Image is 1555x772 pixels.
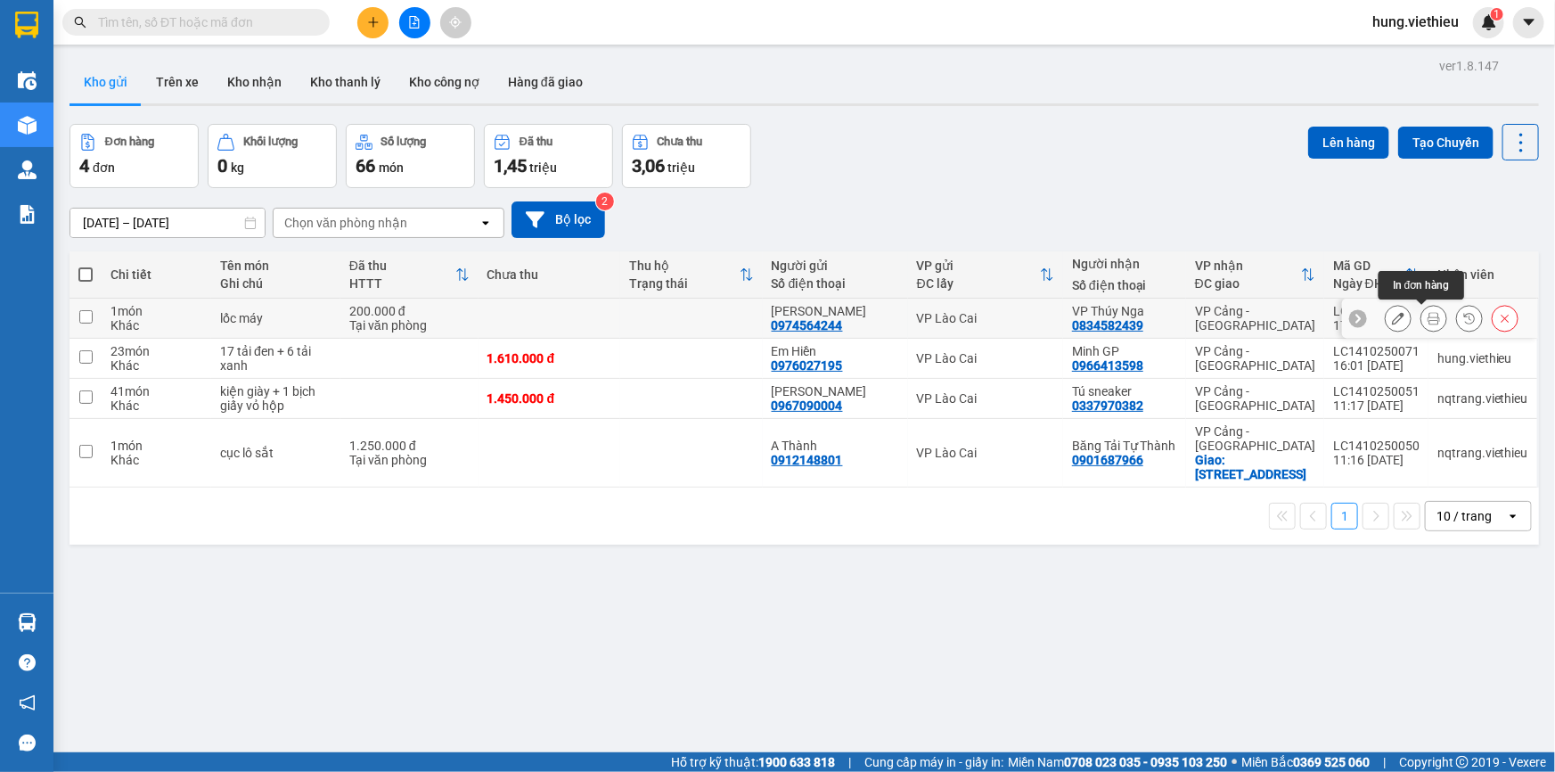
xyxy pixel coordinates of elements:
[220,384,331,413] div: kiện giày + 1 bịch giấy vỏ hộp
[1195,259,1301,273] div: VP nhận
[110,358,202,373] div: Khác
[1333,259,1405,273] div: Mã GD
[220,344,331,373] div: 17 tải đen + 6 tải xanh
[917,259,1040,273] div: VP gửi
[231,160,244,175] span: kg
[620,251,763,299] th: Toggle SortBy
[1333,344,1420,358] div: LC1410250071
[1494,8,1500,21] span: 1
[758,755,835,769] strong: 1900 633 818
[1308,127,1389,159] button: Lên hàng
[449,16,462,29] span: aim
[1398,127,1494,159] button: Tạo Chuyến
[772,453,843,467] div: 0912148801
[1072,384,1177,398] div: Tú sneaker
[395,61,494,103] button: Kho công nợ
[356,155,375,177] span: 66
[1195,453,1315,481] div: Giao: 182 Trường Chinh
[1293,755,1370,769] strong: 0369 525 060
[772,398,843,413] div: 0967090004
[1324,251,1428,299] th: Toggle SortBy
[772,304,899,318] div: Hoàng Kiên Tùng
[1072,257,1177,271] div: Người nhận
[217,155,227,177] span: 0
[917,391,1054,406] div: VP Lào Cai
[1437,351,1528,365] div: hung.viethieu
[772,358,843,373] div: 0976027195
[349,453,470,467] div: Tại văn phòng
[917,311,1054,325] div: VP Lào Cai
[399,7,430,38] button: file-add
[349,259,455,273] div: Đã thu
[487,391,612,406] div: 1.450.000 đ
[1436,507,1492,525] div: 10 / trang
[917,276,1040,291] div: ĐC lấy
[1008,752,1227,772] span: Miền Nam
[864,752,1003,772] span: Cung cấp máy in - giấy in:
[1437,267,1528,282] div: Nhân viên
[1439,56,1499,76] div: ver 1.8.147
[1195,276,1301,291] div: ĐC giao
[110,267,202,282] div: Chi tiết
[70,61,142,103] button: Kho gửi
[110,439,202,453] div: 1 món
[1383,752,1386,772] span: |
[1072,318,1143,333] div: 0834582439
[79,155,89,177] span: 4
[917,446,1054,460] div: VP Lào Cai
[18,71,37,90] img: warehouse-icon
[512,201,605,238] button: Bộ lọc
[18,613,37,632] img: warehouse-icon
[110,453,202,467] div: Khác
[208,124,337,188] button: Khối lượng0kg
[848,752,851,772] span: |
[772,276,899,291] div: Số điện thoại
[1333,384,1420,398] div: LC1410250051
[1241,752,1370,772] span: Miền Bắc
[520,136,552,148] div: Đã thu
[1064,755,1227,769] strong: 0708 023 035 - 0935 103 250
[19,735,36,751] span: message
[487,267,612,282] div: Chưa thu
[25,109,204,123] span: VP Cảng - [GEOGRAPHIC_DATA]
[772,344,899,358] div: Em Hiền
[1437,446,1528,460] div: nqtrang.viethieu
[220,311,331,325] div: lốc máy
[1072,453,1143,467] div: 0901687966
[220,446,331,460] div: cục lô sắt
[70,209,265,237] input: Select a date range.
[1195,384,1315,413] div: VP Cảng - [GEOGRAPHIC_DATA]
[772,384,899,398] div: Anh Trường
[50,64,179,89] span: Số Lượng: 41
[357,7,389,38] button: plus
[440,7,471,38] button: aim
[367,16,380,29] span: plus
[296,61,395,103] button: Kho thanh lý
[1333,318,1420,333] div: 17:14 [DATE]
[629,259,740,273] div: Thu hộ
[70,124,199,188] button: Đơn hàng4đơn
[487,351,612,365] div: 1.610.000 đ
[98,12,308,32] input: Tìm tên, số ĐT hoặc mã đơn
[284,214,407,232] div: Chọn văn phòng nhận
[1072,304,1177,318] div: VP Thúy Nga
[1072,439,1177,453] div: Băng Tải Tự Thành
[110,384,202,398] div: 41 món
[220,259,331,273] div: Tên món
[1331,503,1358,530] button: 1
[349,318,470,333] div: Tại văn phòng
[1385,305,1412,332] div: Sửa đơn hàng
[671,752,835,772] span: Hỗ trợ kỹ thuật:
[18,160,37,179] img: warehouse-icon
[1072,358,1143,373] div: 0966413598
[1437,391,1528,406] div: nqtrang.viethieu
[1072,344,1177,358] div: Minh GP
[772,318,843,333] div: 0974564244
[110,344,202,358] div: 23 món
[1072,398,1143,413] div: 0337970382
[1232,759,1237,766] span: ⚪️
[1506,509,1520,523] svg: open
[1456,756,1469,768] span: copyright
[1333,453,1420,467] div: 11:16 [DATE]
[110,318,202,333] div: Khác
